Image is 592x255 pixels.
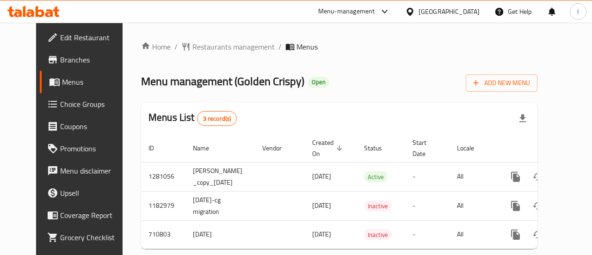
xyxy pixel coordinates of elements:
li: / [174,41,178,52]
div: Open [308,77,329,88]
nav: breadcrumb [141,41,537,52]
span: Upsell [60,187,128,199]
a: Branches [40,49,135,71]
span: ID [148,143,166,154]
span: Menus [62,76,128,87]
div: Inactive [364,200,392,211]
span: Start Date [413,137,438,159]
span: Restaurants management [192,41,275,52]
button: more [505,166,527,188]
td: All [450,220,497,249]
a: Home [141,41,171,52]
td: All [450,191,497,220]
span: Locale [457,143,486,154]
span: 3 record(s) [197,114,237,123]
div: Export file [512,107,534,130]
span: Coupons [60,121,128,132]
span: Choice Groups [60,99,128,110]
td: - [405,220,450,249]
li: / [278,41,282,52]
a: Edit Restaurant [40,26,135,49]
button: Change Status [527,195,549,217]
span: Add New Menu [473,77,530,89]
button: Add New Menu [466,75,537,92]
td: [DATE] [185,220,255,249]
a: Grocery Checklist [40,226,135,249]
button: more [505,224,527,246]
td: 1281056 [141,162,185,191]
div: Active [364,171,388,182]
span: Coverage Report [60,210,128,221]
a: Menus [40,71,135,93]
span: Created On [312,137,345,159]
span: [DATE] [312,170,331,182]
span: [DATE] [312,199,331,211]
span: Name [193,143,221,154]
span: Inactive [364,230,392,240]
a: Coupons [40,115,135,137]
div: Menu-management [318,6,375,17]
span: Open [308,78,329,86]
span: Edit Restaurant [60,32,128,43]
a: Restaurants management [181,41,275,52]
td: - [405,162,450,191]
a: Upsell [40,182,135,204]
span: Menu management ( Golden Crispy ) [141,71,304,92]
a: Promotions [40,137,135,160]
span: Active [364,172,388,182]
span: Grocery Checklist [60,232,128,243]
a: Coverage Report [40,204,135,226]
span: [DATE] [312,228,331,240]
button: Change Status [527,166,549,188]
span: I [577,6,579,17]
button: more [505,195,527,217]
a: Menu disclaimer [40,160,135,182]
td: [PERSON_NAME] _copy_[DATE] [185,162,255,191]
td: [DATE]-cg migration [185,191,255,220]
div: [GEOGRAPHIC_DATA] [419,6,480,17]
td: - [405,191,450,220]
span: Menu disclaimer [60,165,128,176]
td: All [450,162,497,191]
span: Vendor [262,143,294,154]
a: Choice Groups [40,93,135,115]
span: Menus [296,41,318,52]
h2: Menus List [148,111,237,126]
button: Change Status [527,224,549,246]
span: Inactive [364,201,392,211]
td: 1182979 [141,191,185,220]
span: Branches [60,54,128,65]
span: Status [364,143,394,154]
td: 710803 [141,220,185,249]
span: Promotions [60,143,128,154]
